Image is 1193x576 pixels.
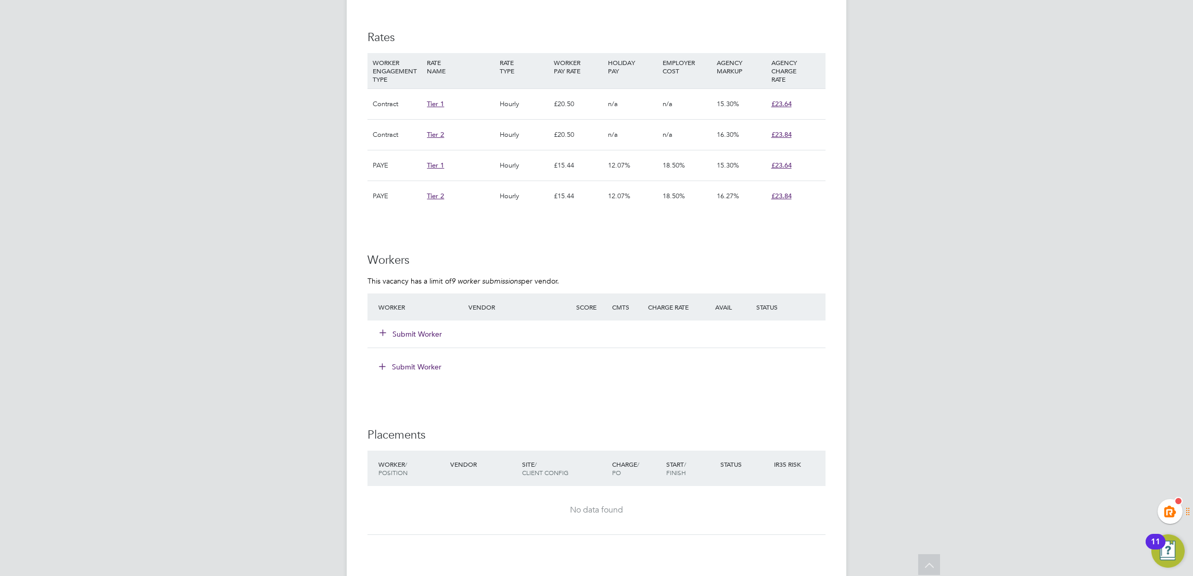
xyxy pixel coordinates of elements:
div: Hourly [497,181,551,211]
span: n/a [608,130,618,139]
div: Cmts [610,298,645,316]
div: PAYE [370,150,424,181]
span: / Finish [666,460,686,477]
div: AGENCY MARKUP [714,53,768,80]
div: RATE NAME [424,53,497,80]
span: Tier 2 [427,130,444,139]
div: Vendor [466,298,574,316]
button: Submit Worker [380,329,442,339]
div: No data found [378,505,815,516]
span: n/a [663,130,672,139]
span: 15.30% [717,99,739,108]
div: PAYE [370,181,424,211]
span: n/a [663,99,672,108]
div: 11 [1151,542,1160,555]
div: Worker [376,455,448,482]
h3: Placements [367,428,826,443]
div: Hourly [497,89,551,119]
div: Charge Rate [645,298,700,316]
span: 16.27% [717,191,739,200]
span: Tier 2 [427,191,444,200]
div: Contract [370,89,424,119]
div: £15.44 [551,181,605,211]
div: AGENCY CHARGE RATE [769,53,823,88]
h3: Rates [367,30,826,45]
em: 9 worker submissions [451,276,521,286]
p: This vacancy has a limit of per vendor. [367,276,826,286]
h3: Workers [367,253,826,268]
span: Tier 1 [427,99,444,108]
div: £20.50 [551,120,605,150]
div: RATE TYPE [497,53,551,80]
div: Contract [370,120,424,150]
span: n/a [608,99,618,108]
span: 15.30% [717,161,739,170]
span: £23.84 [771,130,792,139]
div: Start [664,455,718,482]
div: Worker [376,298,466,316]
div: WORKER PAY RATE [551,53,605,80]
div: Status [718,455,772,473]
button: Open Resource Center, 11 new notifications [1151,534,1185,568]
span: / Position [378,460,408,477]
div: Charge [610,455,664,482]
span: / Client Config [522,460,568,477]
div: Avail [700,298,754,316]
div: HOLIDAY PAY [605,53,659,80]
span: / PO [612,460,639,477]
span: 18.50% [663,191,685,200]
span: £23.64 [771,161,792,170]
span: £23.64 [771,99,792,108]
span: 12.07% [608,161,630,170]
div: Site [519,455,610,482]
div: £20.50 [551,89,605,119]
div: WORKER ENGAGEMENT TYPE [370,53,424,88]
div: Hourly [497,120,551,150]
div: £15.44 [551,150,605,181]
div: Vendor [448,455,519,473]
div: EMPLOYER COST [660,53,714,80]
span: 16.30% [717,130,739,139]
span: Tier 1 [427,161,444,170]
div: Hourly [497,150,551,181]
button: Submit Worker [372,359,450,375]
div: Score [574,298,610,316]
span: £23.84 [771,191,792,200]
div: IR35 Risk [771,455,807,473]
div: Status [754,298,826,316]
span: 12.07% [608,191,630,200]
span: 18.50% [663,161,685,170]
